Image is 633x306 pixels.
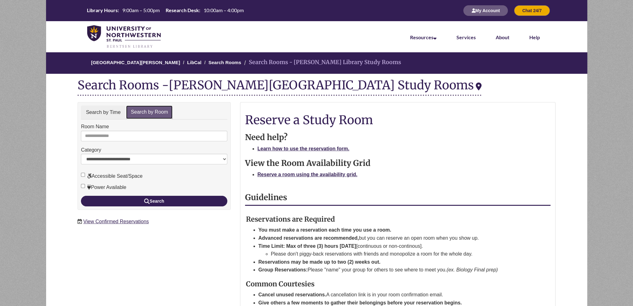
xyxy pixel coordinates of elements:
[271,250,536,258] li: Please don't piggy-back reservations with friends and monopolize a room for the whole day.
[258,291,536,299] li: A cancellation link is in your room confirmation email.
[258,292,326,297] strong: Cancel unused reservations.
[81,123,109,131] label: Room Name
[245,132,288,142] strong: Need help?
[258,227,391,233] strong: You must make a reservation each time you use a room.
[446,267,498,272] em: (ex. Biology Final prep)
[245,113,550,126] h1: Reserve a Study Room
[258,234,536,242] li: but you can reserve an open room when you show up.
[246,215,335,224] strong: Reservations are Required
[83,219,149,224] a: View Confirmed Reservations
[78,78,482,96] div: Search Rooms -
[87,25,161,49] img: UNWSP Library Logo
[208,60,241,65] a: Search Rooms
[163,7,201,14] th: Research Desk:
[245,192,287,202] strong: Guidelines
[122,7,160,13] span: 9:00am – 5:00pm
[81,183,126,191] label: Power Available
[35,52,599,74] nav: Breadcrumb
[529,34,540,40] a: Help
[245,158,371,168] strong: View the Room Availability Grid
[258,235,359,241] strong: Advanced reservations are recommended,
[496,34,509,40] a: About
[410,34,437,40] a: Resources
[81,196,227,206] button: Search
[91,60,180,65] a: [GEOGRAPHIC_DATA][PERSON_NAME]
[514,5,550,16] button: Chat 24/7
[257,146,349,151] a: Learn how to use the reservation form.
[84,7,120,14] th: Library Hours:
[258,266,536,274] li: Please "name" your group for others to see where to meet you.
[463,8,508,13] a: My Account
[246,280,314,288] strong: Common Courtesies
[81,172,143,180] label: Accessible Seat/Space
[463,5,508,16] button: My Account
[187,60,201,65] a: LibCal
[258,267,308,272] strong: Group Reservations:
[81,173,85,177] input: Accessible Seat/Space
[258,242,536,258] li: [continuous or non-continous].
[204,7,244,13] span: 10:00am – 4:00pm
[126,106,172,119] a: Search by Room
[81,106,125,120] a: Search by Time
[258,259,380,265] strong: Reservations may be made up to two (2) weeks out.
[514,8,550,13] a: Chat 24/7
[257,172,357,177] a: Reserve a room using the availability grid.
[258,300,462,305] strong: Give others a few moments to gather their belongings before your reservation begins.
[81,146,101,154] label: Category
[243,58,401,67] li: Search Rooms - [PERSON_NAME] Library Study Rooms
[258,243,356,249] strong: Time Limit: Max of three (3) hours [DATE]
[81,184,85,188] input: Power Available
[169,78,482,92] div: [PERSON_NAME][GEOGRAPHIC_DATA] Study Rooms
[84,7,246,14] a: Hours Today
[456,34,476,40] a: Services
